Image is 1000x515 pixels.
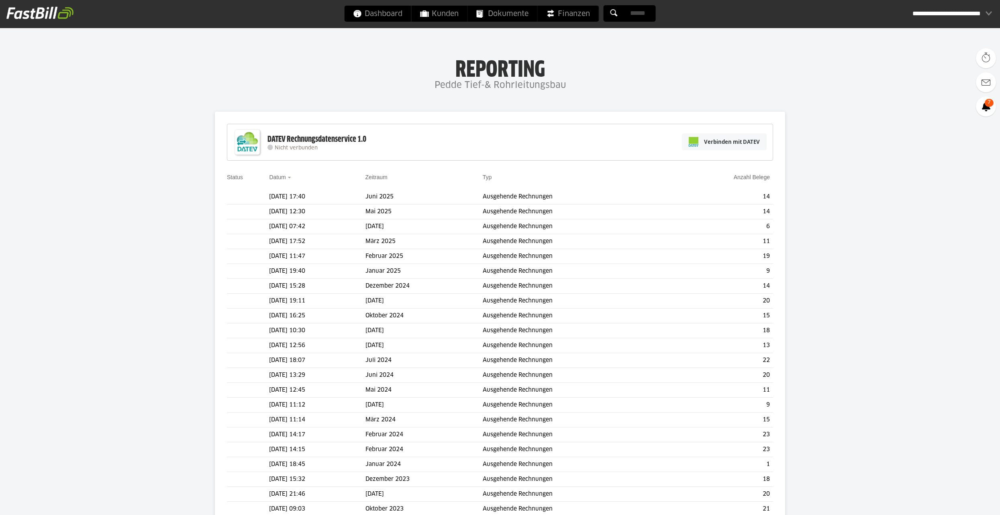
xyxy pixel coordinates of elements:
a: 7 [976,96,996,116]
td: Ausgehende Rechnungen [483,413,668,427]
td: Ausgehende Rechnungen [483,487,668,502]
a: Typ [483,174,492,180]
td: Ausgehende Rechnungen [483,353,668,368]
td: [DATE] 15:28 [269,279,365,294]
td: 14 [668,204,773,219]
td: 14 [668,190,773,204]
span: Dashboard [353,6,402,22]
td: 9 [668,264,773,279]
td: Dezember 2024 [365,279,483,294]
td: Ausgehende Rechnungen [483,190,668,204]
td: [DATE] 19:11 [269,294,365,309]
td: März 2025 [365,234,483,249]
a: Kunden [412,6,467,22]
td: Februar 2024 [365,427,483,442]
td: 22 [668,353,773,368]
span: Nicht verbunden [275,145,318,151]
a: Anzahl Belege [734,174,770,180]
td: 14 [668,279,773,294]
td: Februar 2024 [365,442,483,457]
td: 23 [668,427,773,442]
td: Ausgehende Rechnungen [483,249,668,264]
td: Ausgehende Rechnungen [483,204,668,219]
td: 18 [668,472,773,487]
span: 7 [985,99,994,107]
td: Ausgehende Rechnungen [483,368,668,383]
td: 11 [668,234,773,249]
td: Ausgehende Rechnungen [483,338,668,353]
td: [DATE] 12:45 [269,383,365,398]
td: März 2024 [365,413,483,427]
td: [DATE] 12:56 [269,338,365,353]
td: [DATE] 17:40 [269,190,365,204]
td: Ausgehende Rechnungen [483,323,668,338]
td: Juni 2025 [365,190,483,204]
td: Ausgehende Rechnungen [483,264,668,279]
td: Januar 2024 [365,457,483,472]
td: 20 [668,368,773,383]
td: 13 [668,338,773,353]
td: [DATE] 12:30 [269,204,365,219]
a: Zeitraum [365,174,388,180]
td: Ausgehende Rechnungen [483,279,668,294]
a: Dokumente [468,6,537,22]
td: [DATE] 21:46 [269,487,365,502]
td: [DATE] 07:42 [269,219,365,234]
td: [DATE] [365,294,483,309]
td: [DATE] 10:30 [269,323,365,338]
td: Ausgehende Rechnungen [483,294,668,309]
img: sort_desc.gif [288,177,293,178]
div: DATEV Rechnungsdatenservice 1.0 [267,134,366,145]
td: [DATE] [365,487,483,502]
td: [DATE] 11:14 [269,413,365,427]
td: Ausgehende Rechnungen [483,234,668,249]
td: Oktober 2024 [365,309,483,323]
span: Finanzen [547,6,590,22]
td: Ausgehende Rechnungen [483,398,668,413]
a: Finanzen [538,6,599,22]
td: Mai 2025 [365,204,483,219]
td: [DATE] 19:40 [269,264,365,279]
td: 20 [668,487,773,502]
a: Datum [269,174,286,180]
td: Mai 2024 [365,383,483,398]
img: DATEV-Datenservice Logo [231,126,263,158]
td: Ausgehende Rechnungen [483,472,668,487]
td: Ausgehende Rechnungen [483,457,668,472]
a: Verbinden mit DATEV [682,133,767,150]
td: [DATE] 14:17 [269,427,365,442]
td: Ausgehende Rechnungen [483,383,668,398]
td: 23 [668,442,773,457]
img: fastbill_logo_white.png [6,6,73,19]
td: [DATE] 16:25 [269,309,365,323]
td: Ausgehende Rechnungen [483,309,668,323]
span: Verbinden mit DATEV [704,138,760,146]
td: [DATE] 15:32 [269,472,365,487]
td: 9 [668,398,773,413]
td: 15 [668,309,773,323]
td: 15 [668,413,773,427]
td: [DATE] 18:45 [269,457,365,472]
a: Dashboard [345,6,411,22]
td: [DATE] [365,219,483,234]
td: [DATE] 11:12 [269,398,365,413]
td: [DATE] [365,323,483,338]
td: 18 [668,323,773,338]
span: Kunden [420,6,459,22]
td: [DATE] [365,398,483,413]
img: pi-datev-logo-farbig-24.svg [689,137,698,147]
td: [DATE] 11:47 [269,249,365,264]
span: Dokumente [477,6,529,22]
td: [DATE] 18:07 [269,353,365,368]
td: Februar 2025 [365,249,483,264]
td: 19 [668,249,773,264]
a: Status [227,174,243,180]
td: Dezember 2023 [365,472,483,487]
td: Ausgehende Rechnungen [483,442,668,457]
td: [DATE] 14:15 [269,442,365,457]
td: [DATE] 17:52 [269,234,365,249]
td: Ausgehende Rechnungen [483,427,668,442]
td: 20 [668,294,773,309]
td: Januar 2025 [365,264,483,279]
td: [DATE] 13:29 [269,368,365,383]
